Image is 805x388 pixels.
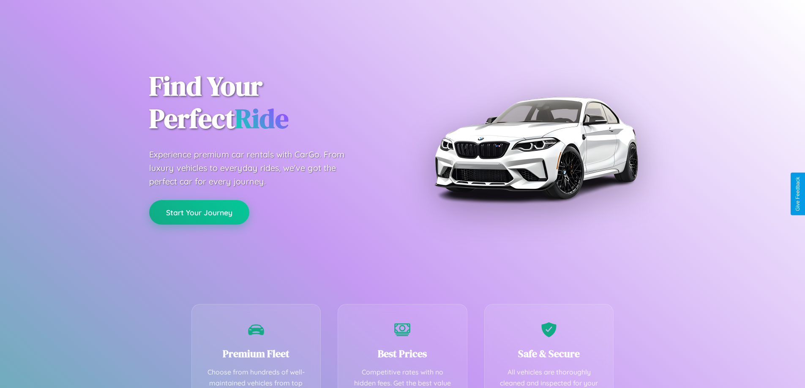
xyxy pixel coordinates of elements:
h1: Find Your Perfect [149,70,390,135]
span: Ride [235,100,289,137]
div: Give Feedback [795,177,801,211]
h3: Premium Fleet [205,347,308,361]
h3: Best Prices [351,347,454,361]
img: Premium BMW car rental vehicle [430,42,641,253]
p: Experience premium car rentals with CarGo. From luxury vehicles to everyday rides, we've got the ... [149,148,360,188]
button: Start Your Journey [149,200,249,225]
h3: Safe & Secure [497,347,601,361]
